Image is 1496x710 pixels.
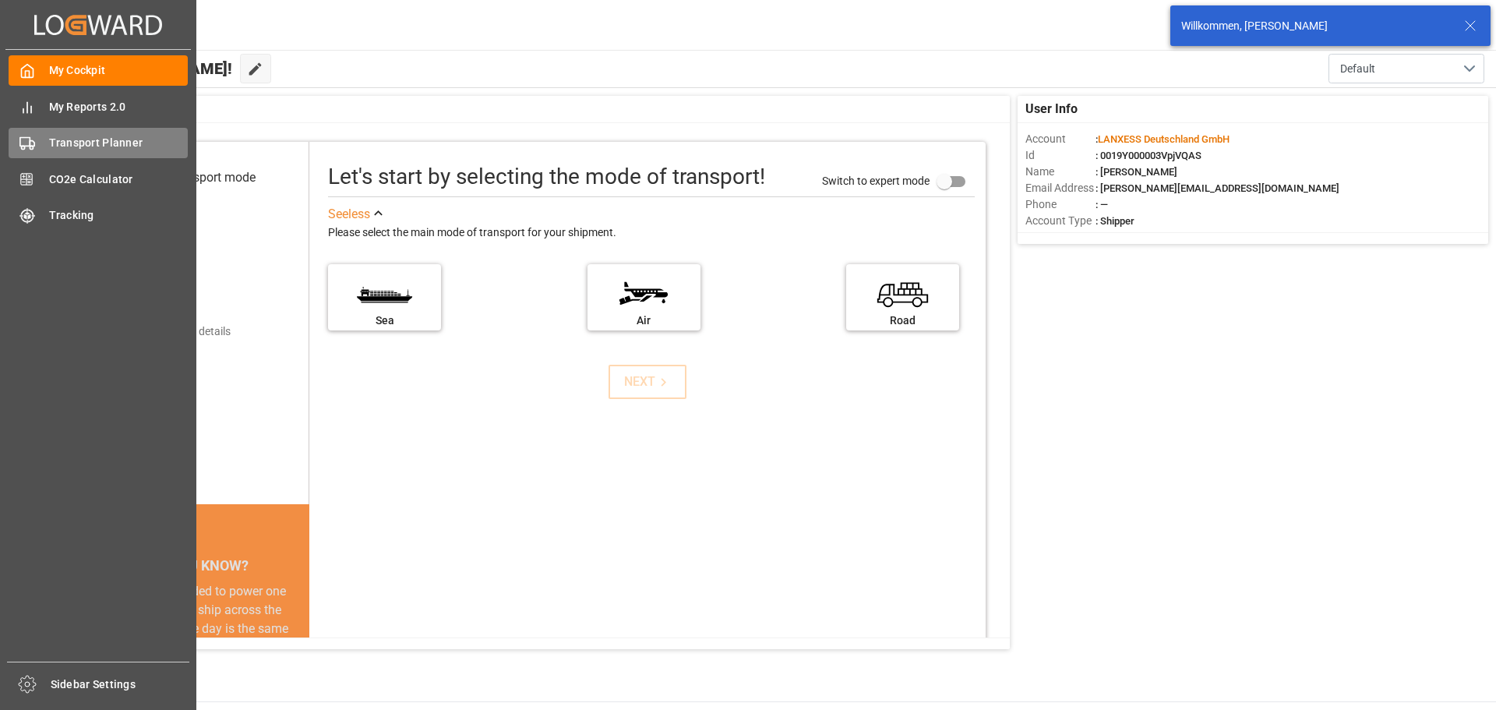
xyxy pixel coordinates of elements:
div: Road [854,313,951,329]
span: : Shipper [1096,215,1134,227]
div: See less [328,205,370,224]
a: Tracking [9,200,188,231]
a: My Cockpit [9,55,188,86]
span: : [PERSON_NAME] [1096,166,1177,178]
span: Hello [PERSON_NAME]! [65,54,232,83]
a: My Reports 2.0 [9,91,188,122]
span: Name [1025,164,1096,180]
span: : 0019Y000003VpjVQAS [1096,150,1201,161]
div: DID YOU KNOW? [84,549,309,582]
button: open menu [1328,54,1484,83]
span: My Cockpit [49,62,189,79]
div: Air [595,313,693,329]
span: My Reports 2.0 [49,99,189,115]
span: Id [1025,147,1096,164]
a: CO2e Calculator [9,164,188,194]
span: : — [1096,199,1108,210]
span: Phone [1025,196,1096,213]
button: NEXT [609,365,686,399]
span: User Info [1025,100,1078,118]
span: Sidebar Settings [51,676,190,693]
div: Sea [336,313,433,329]
span: LANXESS Deutschland GmbH [1098,133,1230,145]
span: Email Address [1025,180,1096,196]
a: Transport Planner [9,128,188,158]
div: Please select the main mode of transport for your shipment. [328,224,975,242]
span: : [1096,133,1230,145]
span: Switch to expert mode [822,174,930,186]
span: Default [1340,61,1375,77]
span: : [PERSON_NAME][EMAIL_ADDRESS][DOMAIN_NAME] [1096,182,1339,194]
span: Account Type [1025,213,1096,229]
div: Let's start by selecting the mode of transport! [328,161,765,193]
div: The energy needed to power one large container ship across the ocean in a single day is the same ... [103,582,291,694]
div: NEXT [624,373,672,391]
span: Account [1025,131,1096,147]
span: Tracking [49,207,189,224]
div: Willkommen, [PERSON_NAME] [1181,18,1449,34]
span: Transport Planner [49,135,189,151]
span: CO2e Calculator [49,171,189,188]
